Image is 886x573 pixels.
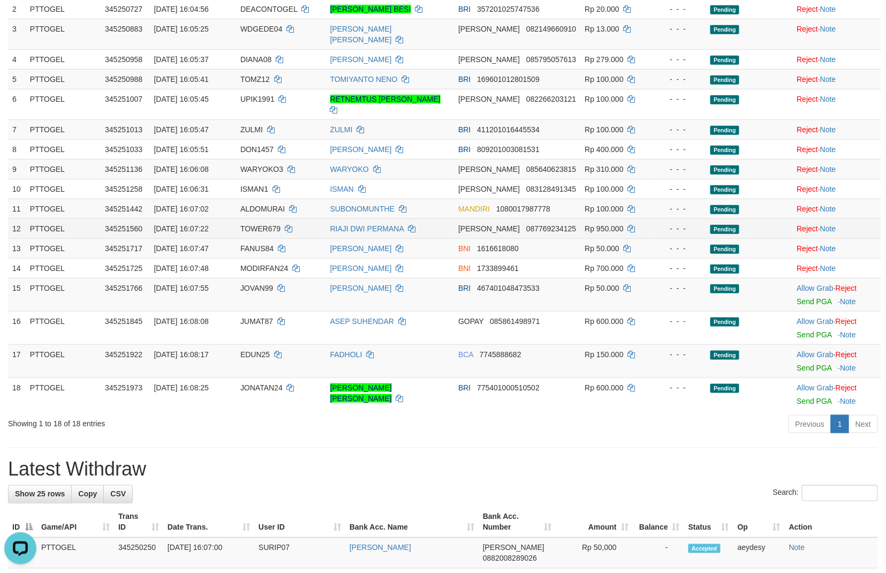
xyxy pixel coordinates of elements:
[585,5,620,13] span: Rp 20.000
[793,278,881,311] td: ·
[710,318,739,327] span: Pending
[8,278,26,311] td: 15
[797,330,832,339] a: Send PGA
[585,350,624,359] span: Rp 150.000
[105,244,142,253] span: 345251717
[8,485,72,503] a: Show 25 rows
[154,75,209,84] span: [DATE] 16:05:41
[477,383,540,392] span: Copy 775401000510502 to clipboard
[710,5,739,14] span: Pending
[820,185,836,193] a: Note
[477,244,519,253] span: Copy 1616618080 to clipboard
[733,538,785,569] td: aeydesy
[350,544,411,552] a: [PERSON_NAME]
[254,538,345,569] td: SURIP07
[793,344,881,378] td: ·
[820,205,836,213] a: Note
[660,124,702,135] div: - - -
[820,55,836,64] a: Note
[496,205,550,213] span: Copy 1080017987778 to clipboard
[458,244,471,253] span: BNI
[820,25,836,33] a: Note
[240,317,273,326] span: JUMAT87
[585,264,624,273] span: Rp 700.000
[733,507,785,538] th: Op: activate to sort column ascending
[26,19,101,49] td: PTTOGEL
[526,185,576,193] span: Copy 083128491345 to clipboard
[330,185,354,193] a: ISMAN
[26,69,101,89] td: PTTOGEL
[105,284,142,292] span: 345251766
[240,145,274,154] span: DON1457
[820,5,836,13] a: Note
[154,185,209,193] span: [DATE] 16:06:31
[710,284,739,293] span: Pending
[710,265,739,274] span: Pending
[105,5,142,13] span: 345250727
[458,5,471,13] span: BRI
[105,205,142,213] span: 345251442
[240,125,263,134] span: ZULMI
[458,125,471,134] span: BRI
[710,56,739,65] span: Pending
[8,459,878,480] h1: Latest Withdraw
[633,507,684,538] th: Balance: activate to sort column ascending
[163,507,254,538] th: Date Trans.: activate to sort column ascending
[479,507,556,538] th: Bank Acc. Number: activate to sort column ascending
[8,238,26,258] td: 13
[8,89,26,119] td: 6
[26,278,101,311] td: PTTOGEL
[797,125,819,134] a: Reject
[110,490,126,499] span: CSV
[483,544,544,552] span: [PERSON_NAME]
[585,383,624,392] span: Rp 600.000
[105,125,142,134] span: 345251013
[820,125,836,134] a: Note
[330,383,392,403] a: [PERSON_NAME] [PERSON_NAME]
[820,165,836,174] a: Note
[458,284,471,292] span: BRI
[8,311,26,344] td: 16
[820,244,836,253] a: Note
[793,311,881,344] td: ·
[585,224,624,233] span: Rp 950.000
[556,538,633,569] td: Rp 50,000
[154,205,209,213] span: [DATE] 16:07:02
[26,378,101,411] td: PTTOGEL
[820,75,836,84] a: Note
[240,95,275,103] span: UPIK1991
[820,145,836,154] a: Note
[458,75,471,84] span: BRI
[8,139,26,159] td: 8
[8,414,361,429] div: Showing 1 to 18 of 18 entries
[8,218,26,238] td: 12
[154,350,209,359] span: [DATE] 16:08:17
[330,5,411,13] a: [PERSON_NAME] BESI
[458,165,520,174] span: [PERSON_NAME]
[154,317,209,326] span: [DATE] 16:08:08
[585,205,624,213] span: Rp 100.000
[105,185,142,193] span: 345251258
[8,507,37,538] th: ID: activate to sort column descending
[793,139,881,159] td: ·
[526,224,576,233] span: Copy 087769234125 to clipboard
[797,350,834,359] a: Allow Grab
[26,218,101,238] td: PTTOGEL
[105,95,142,103] span: 345251007
[797,185,819,193] a: Reject
[793,378,881,411] td: ·
[710,351,739,360] span: Pending
[797,364,832,372] a: Send PGA
[710,25,739,34] span: Pending
[26,159,101,179] td: PTTOGEL
[105,350,142,359] span: 345251922
[163,538,254,569] td: [DATE] 16:07:00
[797,5,819,13] a: Reject
[240,25,283,33] span: WDGEDE04
[330,95,441,103] a: RETNEMTUS [PERSON_NAME]
[240,5,298,13] span: DEACONTOGEL
[330,75,398,84] a: TOMIYANTO NENO
[26,49,101,69] td: PTTOGEL
[8,159,26,179] td: 9
[660,94,702,104] div: - - -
